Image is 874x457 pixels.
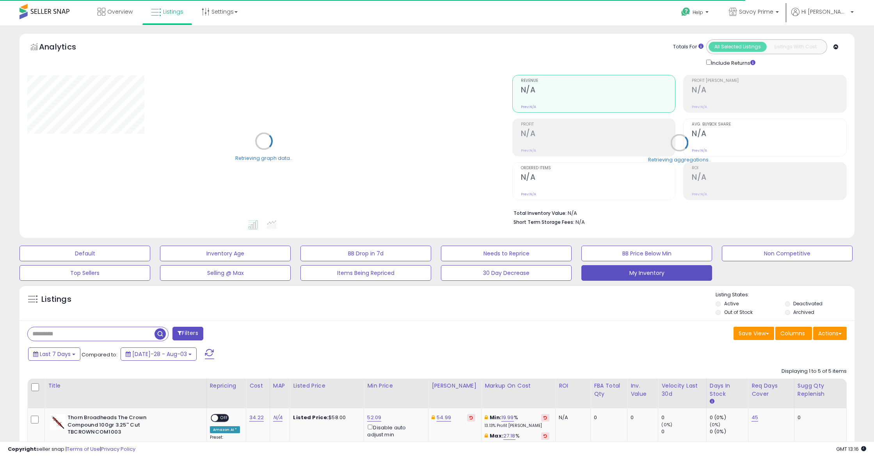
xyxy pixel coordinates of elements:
span: OFF [218,415,231,422]
button: Columns [775,327,812,340]
div: Req Days Cover [751,382,791,398]
a: 34.22 [249,414,264,422]
button: Default [20,246,150,261]
div: [PERSON_NAME] [432,382,478,390]
small: (0%) [710,422,721,428]
div: Amazon AI * [210,426,240,433]
label: Active [724,300,739,307]
div: Retrieving graph data.. [235,154,292,161]
small: (0%) [661,422,672,428]
label: Out of Stock [724,309,753,315]
div: Days In Stock [710,382,745,398]
a: 27.18 [503,432,515,440]
a: N/A [273,414,282,422]
button: BB Price Below Min [581,246,712,261]
div: $58.00 [293,414,358,421]
h5: Listings [41,294,71,305]
div: Include Returns [700,58,765,67]
div: Title [48,382,203,390]
th: Please note that this number is a calculation based on your required days of coverage and your ve... [794,379,846,408]
button: My Inventory [581,265,712,281]
div: Min Price [367,382,425,390]
div: 0 [631,414,652,421]
span: Hi [PERSON_NAME] [801,8,848,16]
small: Days In Stock. [710,398,714,405]
a: Privacy Policy [101,445,135,453]
button: Inventory Age [160,246,291,261]
div: % [485,432,549,447]
button: Save View [734,327,774,340]
span: Columns [780,329,805,337]
button: All Selected Listings [709,42,767,52]
span: [DATE]-28 - Aug-03 [132,350,187,358]
div: 0 [661,428,706,435]
button: 30 Day Decrease [441,265,572,281]
p: Listing States: [716,291,854,299]
div: 0 [798,414,840,421]
div: 0 (0%) [710,414,748,421]
div: 0 [594,414,621,421]
b: Min: [490,414,501,421]
button: Actions [813,327,847,340]
button: Last 7 Days [28,347,80,361]
a: 54.99 [437,414,451,422]
button: Needs to Reprice [441,246,572,261]
div: MAP [273,382,286,390]
i: Get Help [681,7,691,17]
div: Totals For [673,43,703,51]
th: The percentage added to the cost of goods (COGS) that forms the calculator for Min & Max prices. [481,379,556,408]
div: Velocity Last 30d [661,382,703,398]
div: 0 [661,414,706,421]
button: Non Competitive [722,246,853,261]
a: 52.09 [367,414,381,422]
h5: Analytics [39,41,91,54]
div: Disable auto adjust min [367,423,422,438]
button: [DATE]-28 - Aug-03 [121,347,197,361]
strong: Copyright [8,445,36,453]
button: Top Sellers [20,265,150,281]
div: N/A [559,414,584,421]
b: Thorn Broadheads The Crown Compound 100gr 3.25'' Cut TBCROWNCOM1003 [68,414,162,438]
div: Inv. value [631,382,655,398]
div: Retrieving aggregations.. [648,156,711,163]
a: Terms of Use [67,445,100,453]
div: Cost [249,382,266,390]
div: % [485,414,549,429]
button: Filters [172,327,203,340]
b: Listed Price: [293,414,329,421]
a: Hi [PERSON_NAME] [791,8,854,25]
button: BB Drop in 7d [300,246,431,261]
div: Markup on Cost [485,382,552,390]
a: 19.99 [501,414,514,422]
a: Help [675,1,716,25]
span: Overview [107,8,133,16]
div: Displaying 1 to 5 of 5 items [782,368,847,375]
span: Compared to: [82,351,117,358]
div: Preset: [210,435,240,452]
button: Selling @ Max [160,265,291,281]
span: 2025-08-11 13:16 GMT [836,445,866,453]
a: 45 [751,414,758,422]
div: seller snap | | [8,446,135,453]
img: 41L5jWOfZDL._SL40_.jpg [50,414,66,430]
span: Listings [163,8,183,16]
span: Help [693,9,703,16]
div: FBA Total Qty [594,382,624,398]
span: Last 7 Days [40,350,71,358]
span: Savoy Prime [739,8,773,16]
div: Repricing [210,382,243,390]
div: 0 (0%) [710,428,748,435]
div: Sugg Qty Replenish [798,382,843,398]
button: Items Being Repriced [300,265,431,281]
button: Listings With Cost [766,42,824,52]
label: Archived [793,309,814,315]
b: Max: [490,432,503,439]
p: 13.13% Profit [PERSON_NAME] [485,423,549,429]
div: Listed Price [293,382,361,390]
div: ROI [559,382,587,390]
label: Deactivated [793,300,822,307]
